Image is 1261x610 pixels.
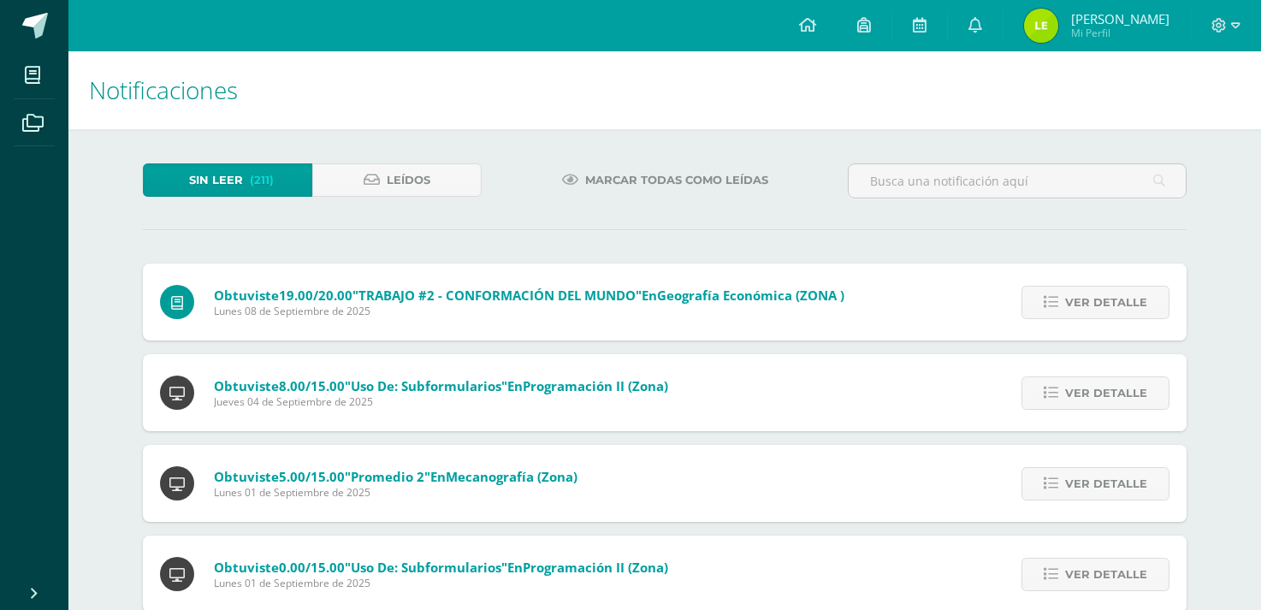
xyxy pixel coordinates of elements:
span: Lunes 01 de Septiembre de 2025 [214,576,668,590]
span: Leídos [387,164,430,196]
a: Sin leer(211) [143,163,312,197]
span: "Uso de: Subformularios" [345,377,507,394]
img: 86f30c446fd916061315cc3d93a0319f.png [1024,9,1058,43]
span: "Uso de: Subformularios" [345,559,507,576]
span: [PERSON_NAME] [1071,10,1169,27]
span: Ver detalle [1065,287,1147,318]
span: Lunes 08 de Septiembre de 2025 [214,304,844,318]
span: "Promedio 2" [345,468,430,485]
input: Busca una notificación aquí [849,164,1186,198]
span: Sin leer [189,164,243,196]
span: Ver detalle [1065,559,1147,590]
span: Jueves 04 de Septiembre de 2025 [214,394,668,409]
span: Geografía Económica (ZONA ) [657,287,844,304]
span: 19.00/20.00 [279,287,352,304]
span: Lunes 01 de Septiembre de 2025 [214,485,577,500]
span: "TRABAJO #2 - CONFORMACIÓN DEL MUNDO" [352,287,642,304]
span: Ver detalle [1065,377,1147,409]
span: Obtuviste en [214,377,668,394]
span: Notificaciones [89,74,238,106]
span: Ver detalle [1065,468,1147,500]
span: Mecanografía (Zona) [446,468,577,485]
a: Leídos [312,163,482,197]
span: Obtuviste en [214,559,668,576]
span: 0.00/15.00 [279,559,345,576]
span: Obtuviste en [214,468,577,485]
span: 5.00/15.00 [279,468,345,485]
span: 8.00/15.00 [279,377,345,394]
span: (211) [250,164,274,196]
span: Obtuviste en [214,287,844,304]
span: Marcar todas como leídas [585,164,768,196]
span: Mi Perfil [1071,26,1169,40]
span: Programación II (Zona) [523,559,668,576]
a: Marcar todas como leídas [541,163,790,197]
span: Programación II (Zona) [523,377,668,394]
